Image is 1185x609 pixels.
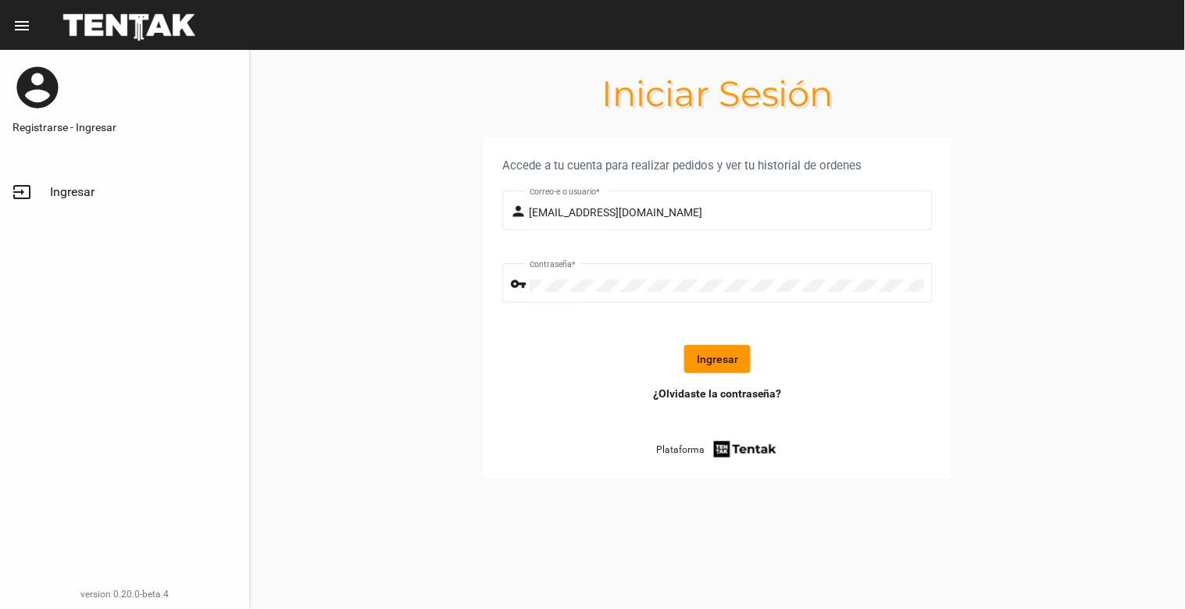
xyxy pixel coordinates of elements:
mat-icon: input [12,183,31,201]
img: tentak-firm.png [712,439,779,460]
a: ¿Olvidaste la contraseña? [653,386,782,401]
mat-icon: vpn_key [511,275,530,294]
span: Ingresar [50,184,95,200]
span: Plataforma [656,442,705,458]
div: version 0.20.0-beta.4 [12,586,237,602]
a: Plataforma [656,439,779,460]
mat-icon: account_circle [12,62,62,112]
div: Accede a tu cuenta para realizar pedidos y ver tu historial de ordenes [502,156,933,175]
h1: Iniciar Sesión [250,81,1185,106]
a: Registrarse - Ingresar [12,119,237,135]
mat-icon: person [511,202,530,221]
mat-icon: menu [12,16,31,35]
button: Ingresar [684,345,751,373]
